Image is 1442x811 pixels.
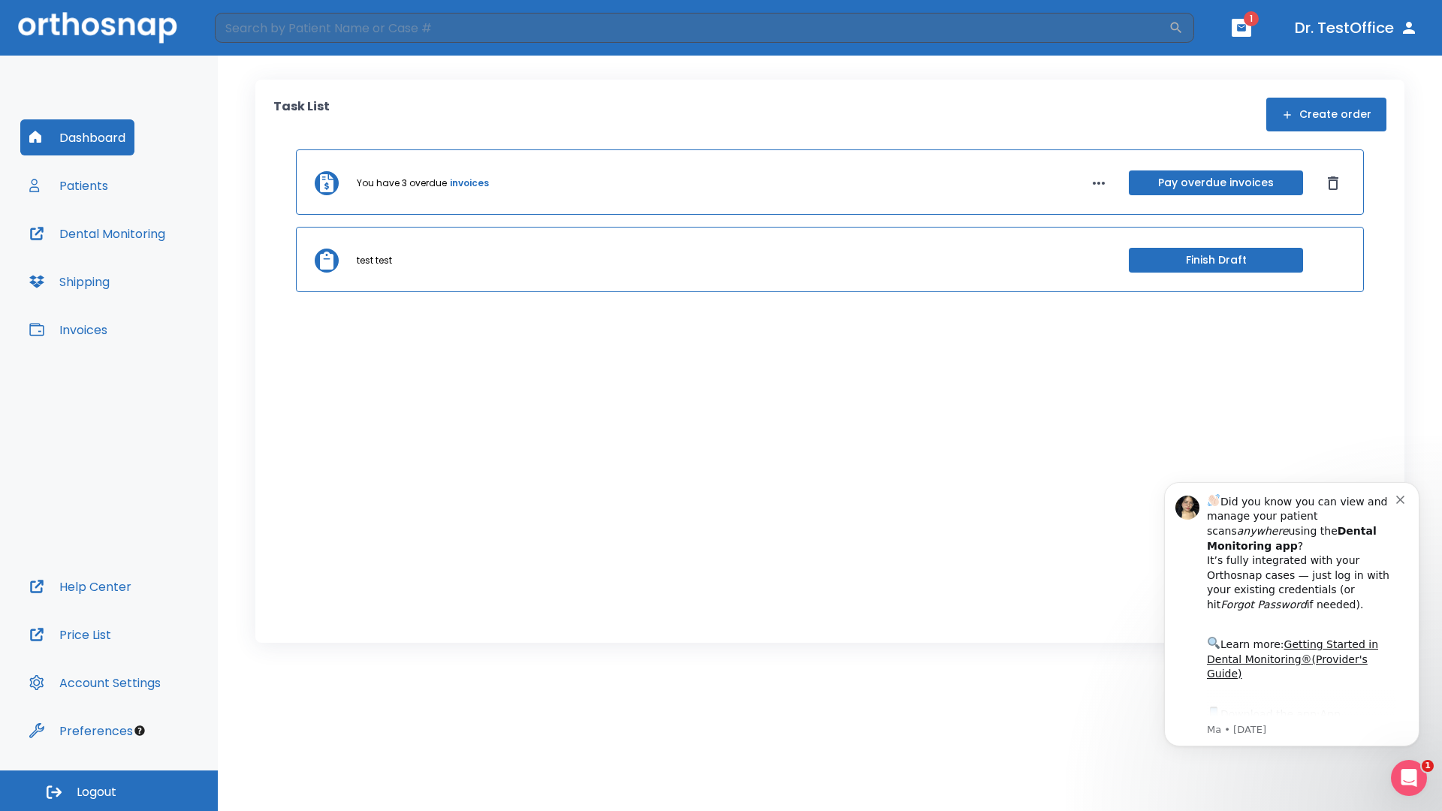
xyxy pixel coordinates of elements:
[1266,98,1386,131] button: Create order
[1129,248,1303,273] button: Finish Draft
[20,264,119,300] button: Shipping
[18,12,177,43] img: Orthosnap
[1244,11,1259,26] span: 1
[20,665,170,701] button: Account Settings
[133,724,146,737] div: Tooltip anchor
[20,617,120,653] button: Price List
[20,568,140,604] button: Help Center
[20,216,174,252] button: Dental Monitoring
[255,32,267,44] button: Dismiss notification
[273,98,330,131] p: Task List
[65,249,199,276] a: App Store
[215,13,1169,43] input: Search by Patient Name or Case #
[450,176,489,190] a: invoices
[20,119,134,155] button: Dashboard
[357,176,447,190] p: You have 3 overdue
[20,167,117,204] button: Patients
[1321,171,1345,195] button: Dismiss
[1391,760,1427,796] iframe: Intercom live chat
[20,713,142,749] button: Preferences
[1422,760,1434,772] span: 1
[357,254,392,267] p: test test
[1129,170,1303,195] button: Pay overdue invoices
[65,264,255,277] p: Message from Ma, sent 3w ago
[65,245,255,321] div: Download the app: | ​ Let us know if you need help getting started!
[1289,14,1424,41] button: Dr. TestOffice
[20,312,116,348] button: Invoices
[1142,460,1442,770] iframe: Intercom notifications message
[77,784,116,800] span: Logout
